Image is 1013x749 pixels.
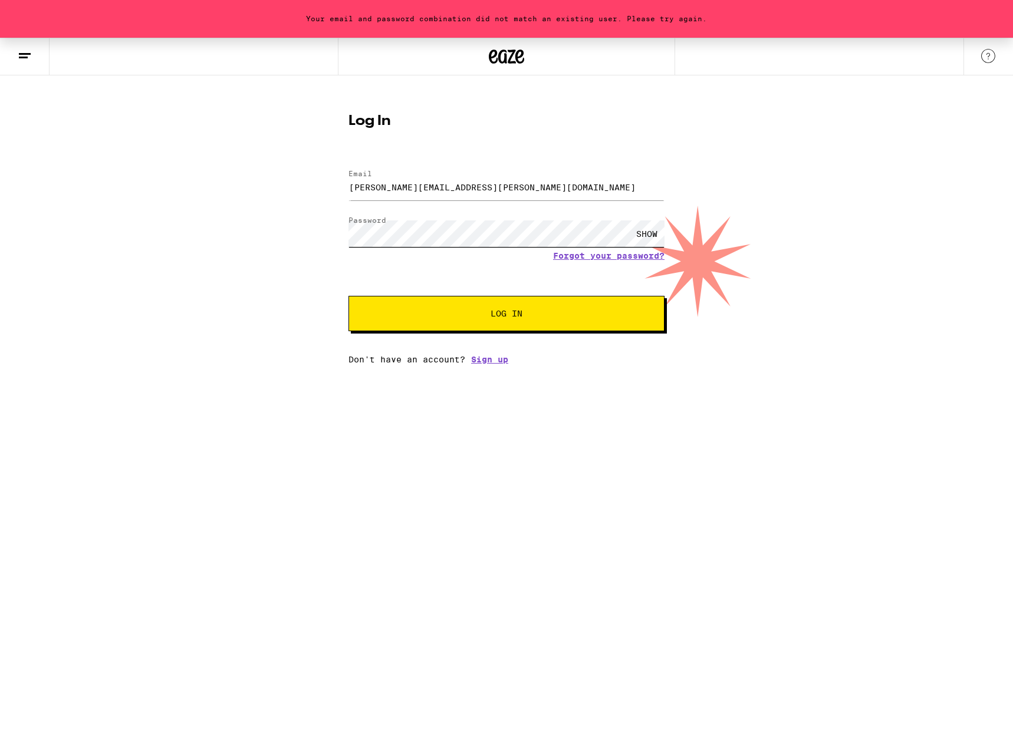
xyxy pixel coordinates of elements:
[471,355,508,364] a: Sign up
[491,309,522,318] span: Log In
[629,220,665,247] div: SHOW
[348,174,665,200] input: Email
[7,8,85,18] span: Hi. Need any help?
[348,114,665,128] h1: Log In
[348,296,665,331] button: Log In
[348,216,386,224] label: Password
[553,251,665,260] a: Forgot your password?
[348,355,665,364] div: Don't have an account?
[348,170,372,177] label: Email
